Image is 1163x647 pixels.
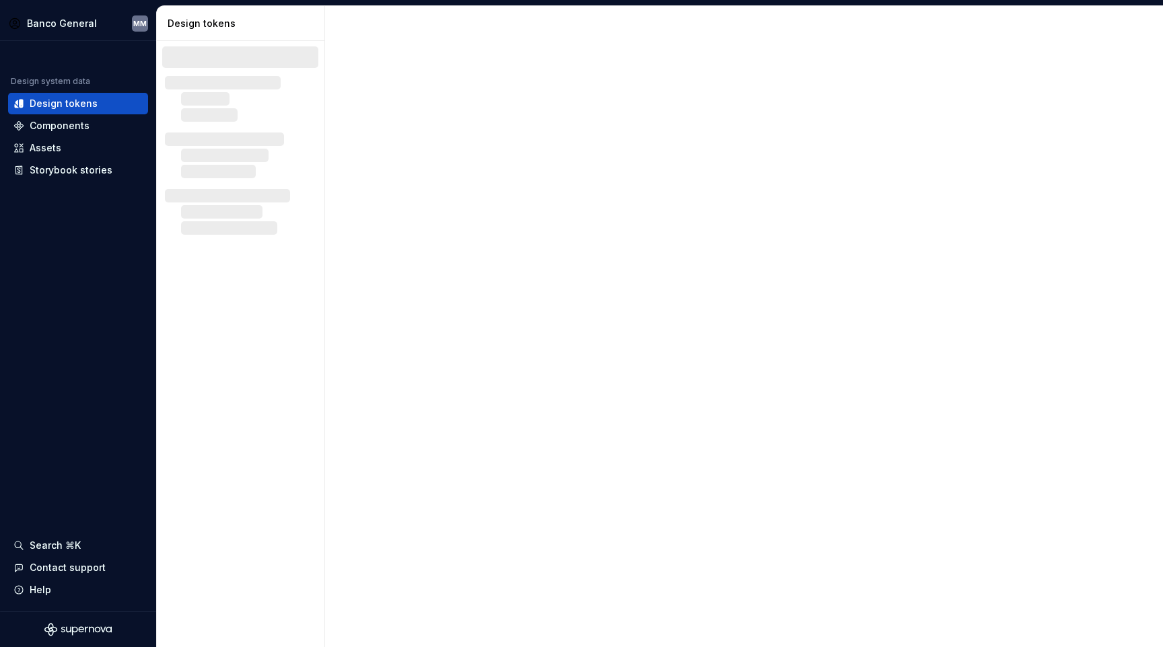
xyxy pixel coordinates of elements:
[168,17,319,30] div: Design tokens
[30,561,106,574] div: Contact support
[30,583,51,597] div: Help
[8,579,148,601] button: Help
[8,535,148,556] button: Search ⌘K
[8,137,148,159] a: Assets
[30,97,98,110] div: Design tokens
[11,76,90,87] div: Design system data
[8,115,148,137] a: Components
[8,557,148,578] button: Contact support
[30,119,90,132] div: Components
[8,159,148,181] a: Storybook stories
[8,93,148,114] a: Design tokens
[44,623,112,636] svg: Supernova Logo
[30,163,112,177] div: Storybook stories
[133,18,147,29] div: MM
[30,539,81,552] div: Search ⌘K
[27,17,97,30] div: Banco General
[30,141,61,155] div: Assets
[3,9,153,38] button: Banco GeneralMM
